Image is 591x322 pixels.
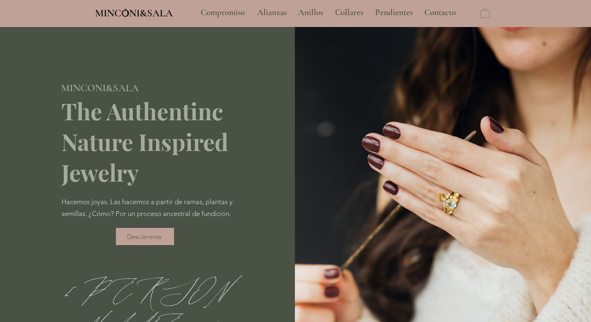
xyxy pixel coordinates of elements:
p: Alianzas [253,2,291,23]
span: MINCONI&SALA [61,82,139,94]
p: Contacto [420,2,460,23]
p: Anillos [294,2,327,23]
p: Collares [331,2,367,23]
a: Alianzas [251,2,292,23]
img: Minconi Sala [122,9,129,17]
a: Descúbrenos [116,228,174,245]
a: Contacto [418,2,462,23]
span: Hacemos joyas. Las hacemos a partir de ramas, plantas y semillas. ¿Cómo? Por un proceso ancestral... [61,198,233,218]
span: MINCONI&SALA [95,7,173,19]
a: MINCONI&SALA [61,80,139,94]
span: The Authentinc Nature Inspired Jewelry [61,95,228,187]
a: Pendientes [369,2,418,23]
p: Compromiso [197,2,249,23]
a: Collares [329,2,369,23]
nav: Sitio [179,2,478,23]
a: MINCONI&SALA [95,5,173,19]
span: Descúbrenos [127,233,161,241]
p: Pendientes [371,2,417,23]
a: Anillos [292,2,329,23]
a: Compromiso [195,2,251,23]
